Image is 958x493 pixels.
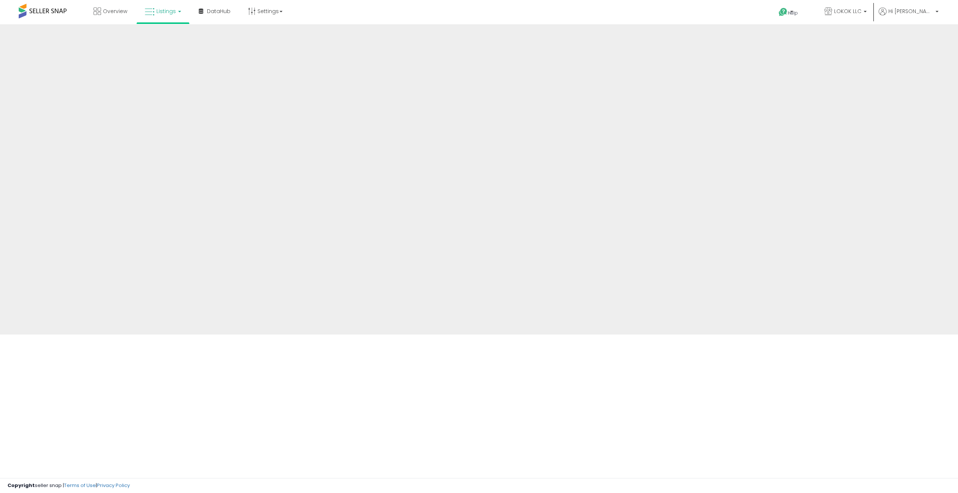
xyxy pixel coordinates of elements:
[156,7,176,15] span: Listings
[888,7,933,15] span: Hi [PERSON_NAME]
[773,2,812,24] a: Help
[788,10,798,16] span: Help
[834,7,861,15] span: LOKOK LLC
[778,7,788,17] i: Get Help
[207,7,231,15] span: DataHub
[103,7,127,15] span: Overview
[879,7,939,24] a: Hi [PERSON_NAME]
